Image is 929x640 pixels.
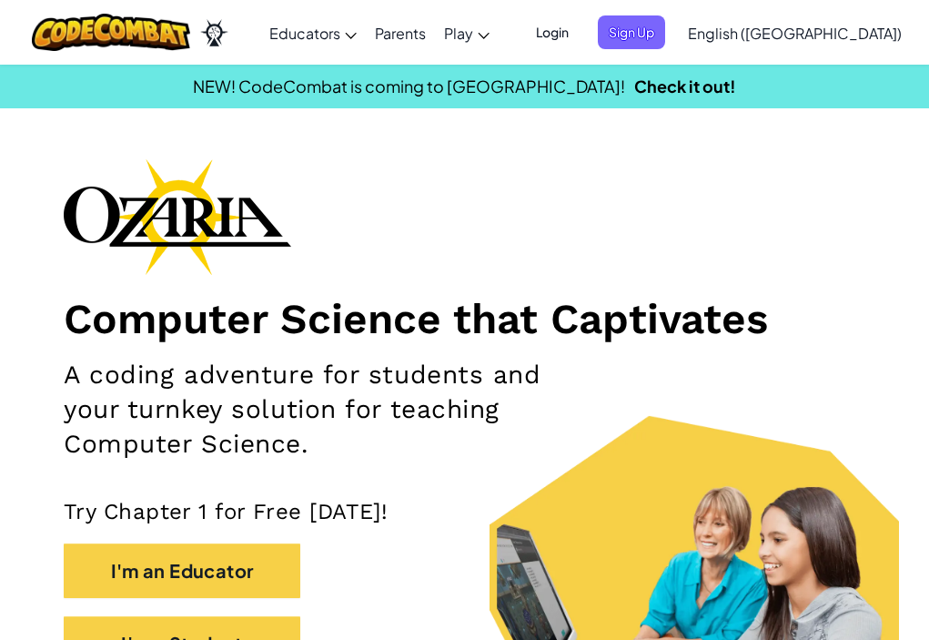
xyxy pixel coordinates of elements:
a: Play [435,8,499,57]
button: Sign Up [598,15,665,49]
h2: A coding adventure for students and your turnkey solution for teaching Computer Science. [64,358,601,462]
img: CodeCombat logo [32,14,191,51]
img: Ozaria branding logo [64,158,291,275]
span: Educators [269,24,340,43]
a: English ([GEOGRAPHIC_DATA]) [679,8,911,57]
button: I'm an Educator [64,543,300,598]
span: Play [444,24,473,43]
span: English ([GEOGRAPHIC_DATA]) [688,24,902,43]
a: Educators [260,8,366,57]
a: Parents [366,8,435,57]
button: Login [525,15,580,49]
p: Try Chapter 1 for Free [DATE]! [64,498,865,525]
span: NEW! CodeCombat is coming to [GEOGRAPHIC_DATA]! [193,76,625,97]
h1: Computer Science that Captivates [64,293,865,344]
img: Ozaria [199,19,228,46]
a: Check it out! [634,76,736,97]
